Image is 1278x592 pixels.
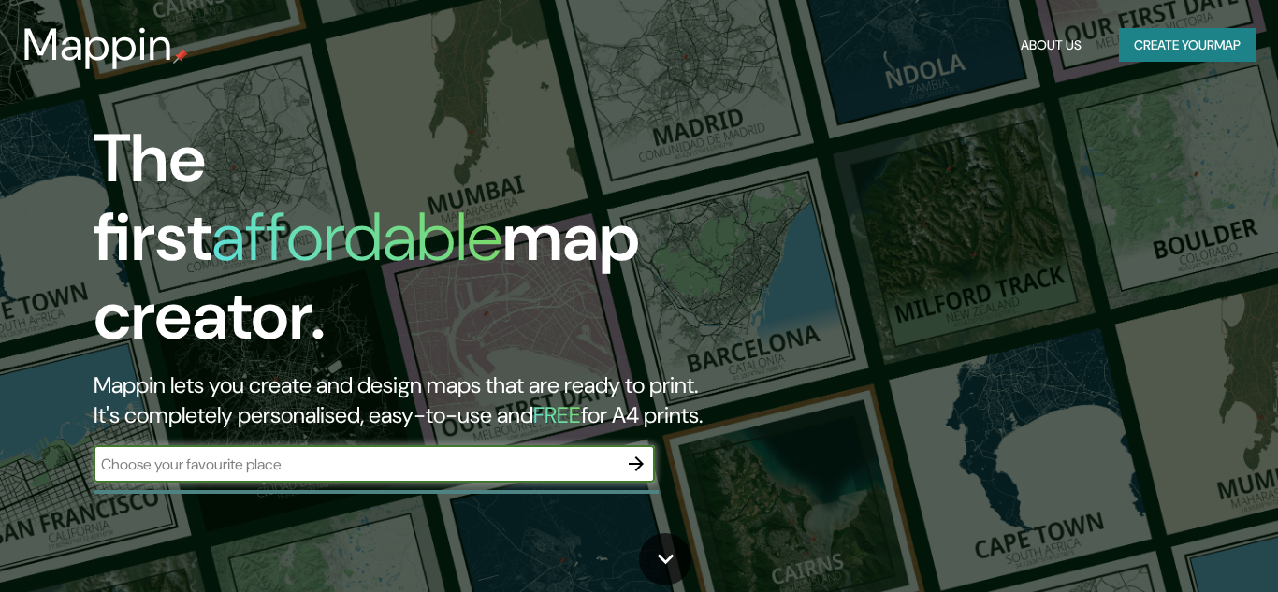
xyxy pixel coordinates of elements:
[94,120,733,370] h1: The first map creator.
[173,49,188,64] img: mappin-pin
[1013,28,1089,63] button: About Us
[94,454,617,475] input: Choose your favourite place
[94,370,733,430] h2: Mappin lets you create and design maps that are ready to print. It's completely personalised, eas...
[533,400,581,429] h5: FREE
[22,19,173,71] h3: Mappin
[211,194,502,281] h1: affordable
[1119,28,1256,63] button: Create yourmap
